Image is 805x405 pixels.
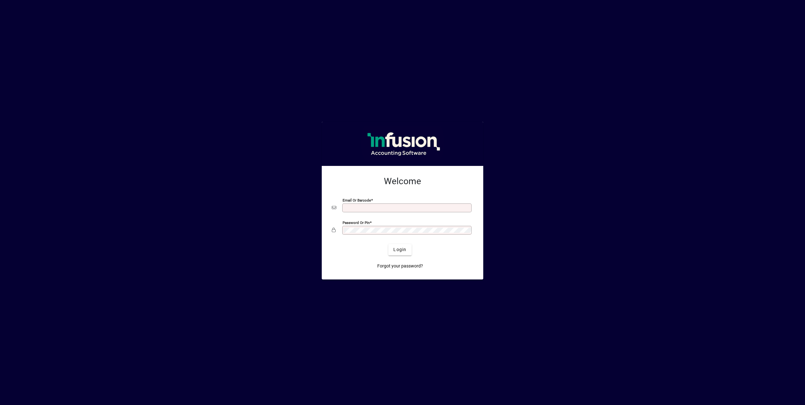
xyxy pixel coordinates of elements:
button: Login [388,244,411,255]
a: Forgot your password? [375,261,426,272]
mat-label: Email or Barcode [343,198,371,202]
span: Forgot your password? [377,263,423,269]
span: Login [393,246,406,253]
h2: Welcome [332,176,473,187]
mat-label: Password or Pin [343,220,370,225]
